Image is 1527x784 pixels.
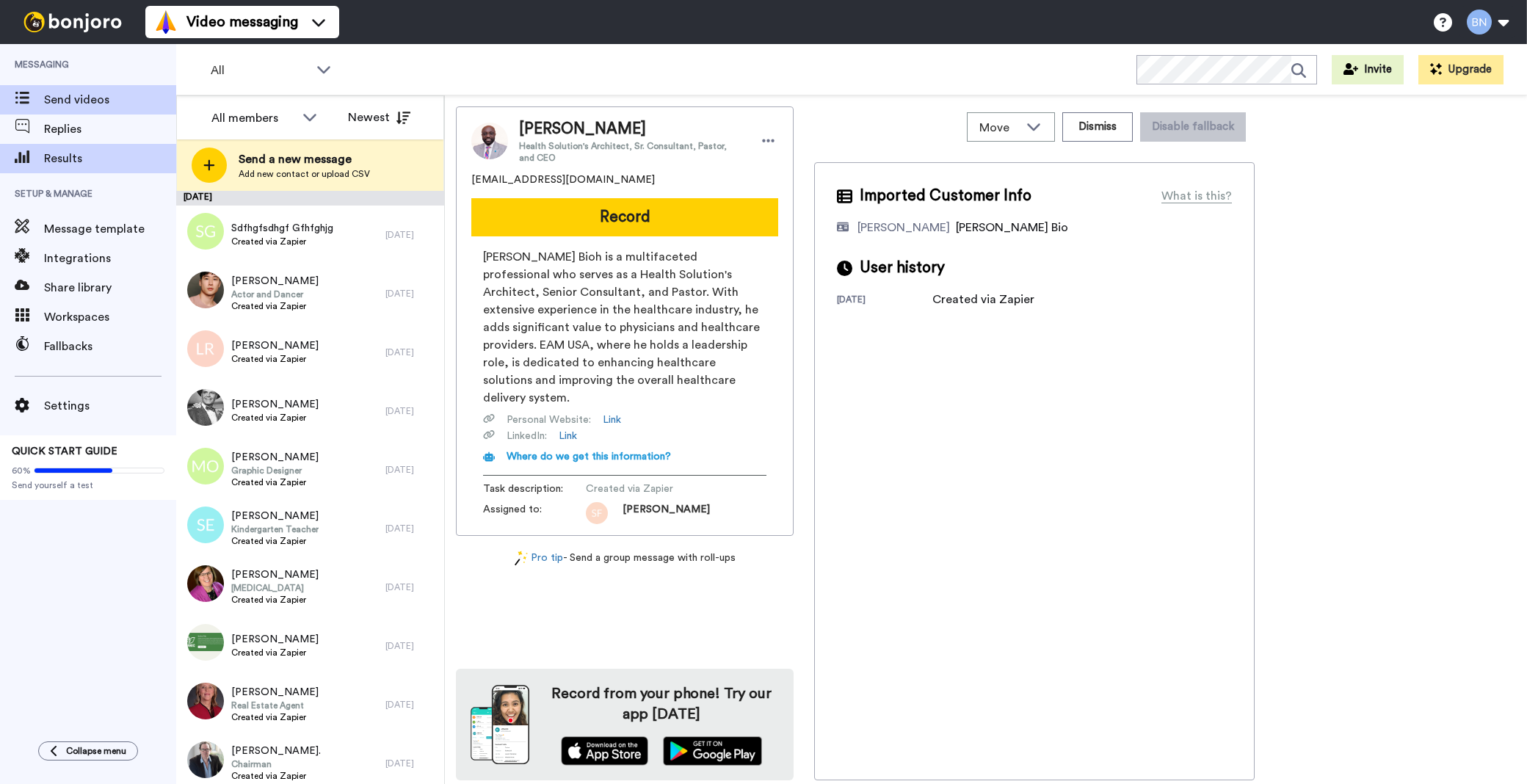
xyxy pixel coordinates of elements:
div: All members [211,109,295,127]
span: Send a new message [239,150,370,168]
img: 48ea9f86-ec48-4d6c-911c-a049581a36cf.jpg [187,272,224,308]
span: Imported Customer Info [860,185,1031,207]
img: magic-wand.svg [515,551,528,566]
a: Link [603,413,621,427]
span: Move [979,119,1019,137]
span: [PERSON_NAME] [231,509,319,523]
span: Sdfhgfsdhgf Gfhfghjg [231,221,333,236]
button: Collapse menu [38,741,138,761]
span: [EMAIL_ADDRESS][DOMAIN_NAME] [471,173,655,187]
button: Record [471,198,778,236]
span: Assigned to: [483,502,586,524]
img: sf.png [586,502,608,524]
div: [DATE] [385,523,437,534]
button: Newest [337,103,421,132]
div: [DATE] [385,699,437,711]
img: 29c6a780-fc95-4935-abd9-fbe52b0dd057.jpg [187,389,224,426]
span: Kindergarten Teacher [231,523,319,535]
span: Graphic Designer [231,465,319,476]
div: [DATE] [385,288,437,300]
img: Image of Martin Bioh [471,123,508,159]
span: [PERSON_NAME]. [231,744,321,758]
img: mo.png [187,448,224,484]
div: [DATE] [176,191,444,206]
span: Fallbacks [44,338,176,355]
img: appstore [561,736,648,766]
button: Invite [1332,55,1404,84]
div: [DATE] [385,346,437,358]
button: Dismiss [1062,112,1133,142]
span: Created via Zapier [231,476,319,488]
span: Where do we get this information? [507,451,671,462]
span: LinkedIn : [507,429,547,443]
span: [PERSON_NAME] [231,338,319,353]
span: Created via Zapier [231,412,319,424]
img: 5896b41a-bba4-41ed-b496-b31b0777a446.jpg [187,683,224,719]
div: [DATE] [385,581,437,593]
span: Created via Zapier [231,353,319,365]
img: lr.png [187,330,224,367]
span: Workspaces [44,308,176,326]
span: Replies [44,120,176,138]
h4: Record from your phone! Try our app [DATE] [544,683,779,725]
span: Created via Zapier [586,482,725,496]
img: bj-logo-header-white.svg [18,12,128,32]
span: Created via Zapier [231,647,319,658]
span: Created via Zapier [231,711,319,723]
span: Video messaging [186,12,298,32]
span: [PERSON_NAME] [231,567,319,582]
div: [DATE] [385,229,437,241]
span: Created via Zapier [231,770,321,782]
span: Created via Zapier [231,236,333,247]
span: Message template [44,220,176,238]
div: [PERSON_NAME] [857,219,950,236]
span: [PERSON_NAME] [231,685,319,700]
img: playstore [663,736,762,766]
a: Link [559,429,577,443]
span: [PERSON_NAME] [231,632,319,647]
span: Send yourself a test [12,479,164,491]
span: Results [44,150,176,167]
div: [DATE] [837,294,932,308]
span: Real Estate Agent [231,700,319,711]
span: Settings [44,397,176,415]
img: se.png [187,507,224,543]
span: Share library [44,279,176,297]
button: Disable fallback [1140,112,1246,142]
span: [PERSON_NAME] [231,450,319,465]
span: [PERSON_NAME] [231,274,319,288]
span: User history [860,257,945,279]
span: Created via Zapier [231,300,319,312]
span: Personal Website : [507,413,591,427]
img: 264daa1a-3e6e-4e61-a699-8c4d509b63af.jpg [187,624,224,661]
img: sg.png [187,213,224,250]
span: Actor and Dancer [231,288,319,300]
img: 9ec12715-9c6b-4261-ba0b-35bab4ffa989.jpg [187,565,224,602]
span: All [211,62,309,79]
img: 6d614f4c-af31-461c-862a-0049bb255b9e.jpg [187,741,224,778]
span: Add new contact or upload CSV [239,168,370,180]
span: [PERSON_NAME] [623,502,710,524]
span: Created via Zapier [231,535,319,547]
img: vm-color.svg [154,10,178,34]
div: [DATE] [385,405,437,417]
span: [PERSON_NAME] [519,118,744,140]
span: Send videos [44,91,176,109]
div: Created via Zapier [932,291,1034,308]
span: Health Solution's Architect, Sr. Consultant, Pastor, and CEO [519,140,744,164]
span: [MEDICAL_DATA] [231,582,319,594]
div: What is this? [1161,187,1232,205]
button: Upgrade [1418,55,1504,84]
span: [PERSON_NAME] Bio [956,222,1068,233]
img: download [471,685,529,764]
span: [PERSON_NAME] Bioh is a multifaceted professional who serves as a Health Solution's Architect, Se... [483,248,766,407]
div: - Send a group message with roll-ups [456,551,794,566]
span: [PERSON_NAME] [231,397,319,412]
span: Chairman [231,758,321,770]
div: [DATE] [385,758,437,769]
div: [DATE] [385,640,437,652]
span: 60% [12,465,31,476]
span: Task description : [483,482,586,496]
span: Collapse menu [66,745,126,757]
